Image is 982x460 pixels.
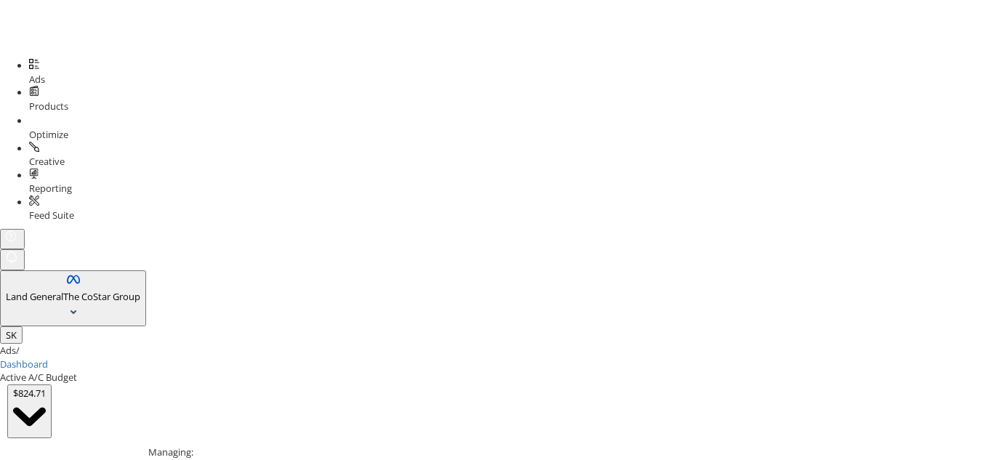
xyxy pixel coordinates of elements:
span: Products [29,100,68,113]
span: Land General [6,290,63,303]
span: The CoStar Group [63,290,140,303]
span: Ads [29,73,45,86]
span: Feed Suite [29,209,74,222]
span: / [16,344,20,357]
button: $824.71 [7,384,52,438]
span: Creative [29,155,65,168]
span: SK [6,328,17,342]
div: $824.71 [13,387,46,400]
span: Optimize [29,128,68,141]
div: Managing: [148,445,972,459]
span: Reporting [29,182,72,195]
